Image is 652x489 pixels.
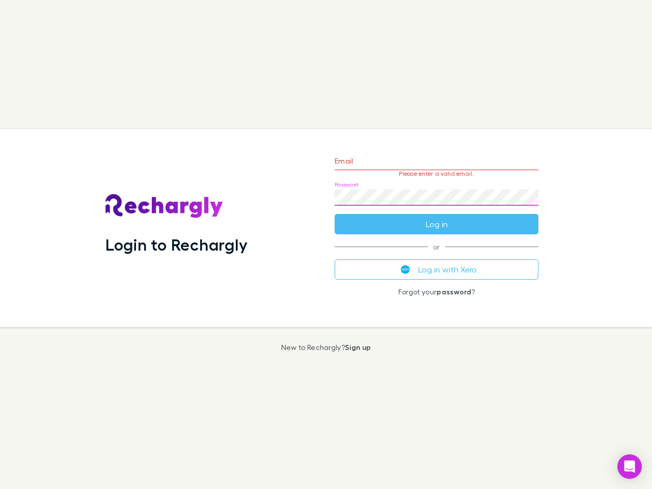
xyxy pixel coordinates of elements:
[105,235,248,254] h1: Login to Rechargly
[335,288,538,296] p: Forgot your ?
[105,194,224,219] img: Rechargly's Logo
[335,181,359,188] label: Password
[401,265,410,274] img: Xero's logo
[335,170,538,177] p: Please enter a valid email.
[345,343,371,351] a: Sign up
[335,259,538,280] button: Log in with Xero
[437,287,471,296] a: password
[617,454,642,479] div: Open Intercom Messenger
[335,214,538,234] button: Log in
[281,343,371,351] p: New to Rechargly?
